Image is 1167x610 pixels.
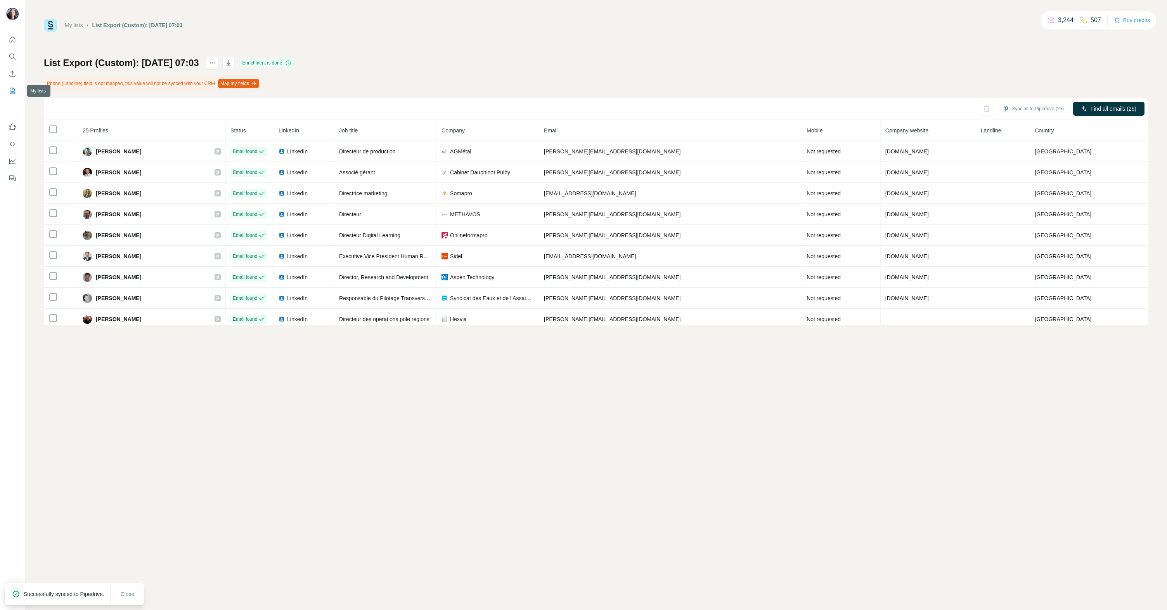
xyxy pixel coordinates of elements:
span: Not requested [807,253,841,259]
span: [DOMAIN_NAME] [885,274,929,280]
span: LinkedIn [287,231,308,239]
span: LinkedIn [287,315,308,323]
span: [GEOGRAPHIC_DATA] [1035,295,1091,301]
span: Close [121,590,135,598]
span: Country [1035,127,1054,134]
span: Status [230,127,246,134]
img: Avatar [83,210,92,219]
span: [GEOGRAPHIC_DATA] [1035,253,1091,259]
img: company-logo [442,169,448,176]
button: actions [206,57,218,69]
span: Responsable du Pilotage Transverse des Systèmes d'Eau Potable et d'Assainissement [339,295,548,301]
button: Quick start [6,33,19,47]
img: company-logo [442,148,448,155]
span: [PERSON_NAME] [96,189,141,197]
img: company-logo [442,253,448,259]
img: LinkedIn logo [279,148,285,155]
span: Company website [885,127,928,134]
span: Not requested [807,316,841,322]
span: Directeur [339,211,361,217]
span: Director, Research and Development [339,274,428,280]
span: Email found [233,190,257,197]
span: [PERSON_NAME][EMAIL_ADDRESS][DOMAIN_NAME] [544,211,680,217]
li: / [87,21,88,29]
img: LinkedIn logo [279,253,285,259]
span: Not requested [807,232,841,238]
span: [GEOGRAPHIC_DATA] [1035,316,1091,322]
img: LinkedIn logo [279,316,285,322]
span: AGMétal [450,148,471,155]
span: [DOMAIN_NAME] [885,190,929,196]
span: [DOMAIN_NAME] [885,253,929,259]
span: [PERSON_NAME][EMAIL_ADDRESS][DOMAIN_NAME] [544,316,680,322]
span: Job title [339,127,358,134]
img: Avatar [83,294,92,303]
button: Enrich CSV [6,67,19,81]
span: [GEOGRAPHIC_DATA] [1035,190,1091,196]
span: [PERSON_NAME][EMAIL_ADDRESS][DOMAIN_NAME] [544,232,680,238]
span: Executive Vice President Human Resources- Sidel Group [339,253,478,259]
button: Buy credits [1114,15,1150,26]
img: Avatar [83,315,92,324]
img: company-logo [442,190,448,196]
span: LinkedIn [279,127,299,134]
img: LinkedIn logo [279,274,285,280]
span: Landline [981,127,1001,134]
img: Avatar [6,8,19,20]
span: LinkedIn [287,189,308,197]
span: Not requested [807,211,841,217]
span: LinkedIn [287,252,308,260]
img: LinkedIn logo [279,190,285,196]
span: LinkedIn [287,169,308,176]
span: Email found [233,232,257,239]
span: [GEOGRAPHIC_DATA] [1035,274,1091,280]
img: Avatar [83,273,92,282]
span: [DOMAIN_NAME] [885,232,929,238]
span: Onlineformapro [450,231,488,239]
div: List Export (Custom): [DATE] 07:03 [92,21,183,29]
p: Successfully synced to Pipedrive. [24,590,111,598]
img: Avatar [83,168,92,177]
img: Avatar [83,252,92,261]
span: [GEOGRAPHIC_DATA] [1035,169,1091,176]
span: Cabinet Dauphinot Pulby [450,169,510,176]
span: [PERSON_NAME][EMAIL_ADDRESS][DOMAIN_NAME] [544,169,680,176]
span: Associé gérant [339,169,375,176]
span: LinkedIn [287,294,308,302]
span: [PERSON_NAME][EMAIL_ADDRESS][DOMAIN_NAME] [544,274,680,280]
span: [PERSON_NAME] [96,169,141,176]
img: LinkedIn logo [279,211,285,217]
span: Email found [233,148,257,155]
img: Avatar [83,231,92,240]
button: Use Surfe on LinkedIn [6,120,19,134]
span: Not requested [807,169,841,176]
h1: List Export (Custom): [DATE] 07:03 [44,57,199,69]
button: Search [6,50,19,64]
span: [PERSON_NAME][EMAIL_ADDRESS][DOMAIN_NAME] [544,148,680,155]
span: LinkedIn [287,210,308,218]
button: My lists [6,84,19,98]
img: company-logo [442,274,448,280]
a: My lists [65,22,83,28]
span: Hexvia [450,315,467,323]
span: METHAVOS [450,210,480,218]
button: Use Surfe API [6,137,19,151]
span: [PERSON_NAME] [96,148,141,155]
span: Directeur Digital Learning [339,232,400,238]
img: Surfe Logo [44,19,57,32]
button: Sync all to Pipedrive (25) [997,103,1069,115]
span: LinkedIn [287,148,308,155]
span: [GEOGRAPHIC_DATA] [1035,232,1091,238]
img: company-logo [442,211,448,217]
span: Email found [233,295,257,302]
span: LinkedIn [287,273,308,281]
span: Email found [233,274,257,281]
span: Aspen Technology [450,273,494,281]
img: Avatar [83,189,92,198]
span: Sidel [450,252,462,260]
p: 3,244 [1058,16,1074,25]
span: [PERSON_NAME] [96,252,141,260]
span: Not requested [807,148,841,155]
button: Close [115,587,140,601]
span: Email found [233,253,257,260]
